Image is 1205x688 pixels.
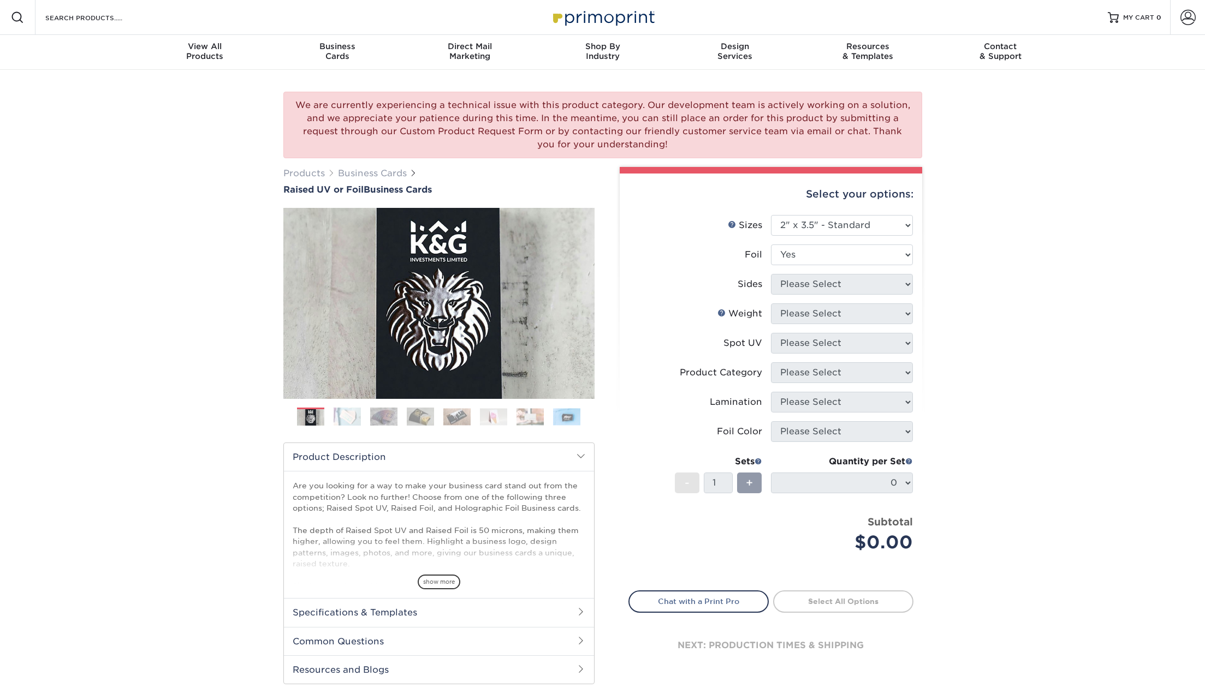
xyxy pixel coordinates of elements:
a: Resources& Templates [802,35,934,70]
div: Sides [738,278,762,291]
div: & Support [934,41,1067,61]
span: show more [418,575,460,589]
div: Services [669,41,802,61]
a: Shop ByIndustry [536,35,669,70]
div: Lamination [710,396,762,409]
img: Business Cards 02 [334,407,361,426]
div: & Templates [802,41,934,61]
span: 0 [1156,14,1161,21]
div: Sets [675,455,762,468]
div: Quantity per Set [771,455,913,468]
div: Marketing [403,41,536,61]
a: View AllProducts [139,35,271,70]
span: Resources [802,41,934,51]
div: next: production times & shipping [628,613,913,678]
h2: Resources and Blogs [284,655,594,684]
div: $0.00 [779,529,913,555]
span: Contact [934,41,1067,51]
span: Design [669,41,802,51]
div: We are currently experiencing a technical issue with this product category. Our development team ... [283,92,922,158]
a: Select All Options [773,590,913,612]
span: Direct Mail [403,41,536,51]
img: Business Cards 07 [517,408,544,425]
img: Raised UV or Foil 01 [283,148,595,459]
h2: Common Questions [284,627,594,655]
a: Business Cards [338,168,407,178]
h2: Product Description [284,443,594,471]
div: Weight [717,307,762,320]
a: Contact& Support [934,35,1067,70]
a: Raised UV or FoilBusiness Cards [283,184,595,195]
img: Business Cards 03 [370,407,397,426]
h2: Specifications & Templates [284,598,594,626]
div: Product Category [680,366,762,379]
span: Business [271,41,403,51]
a: BusinessCards [271,35,403,70]
a: Direct MailMarketing [403,35,536,70]
span: + [746,475,753,491]
img: Business Cards 01 [297,404,324,431]
img: Primoprint [548,5,657,29]
span: MY CART [1123,13,1154,22]
span: Shop By [536,41,669,51]
div: Sizes [728,219,762,232]
img: Business Cards 05 [443,408,471,425]
span: - [685,475,690,491]
div: Products [139,41,271,61]
input: SEARCH PRODUCTS..... [44,11,151,24]
img: Business Cards 06 [480,408,507,425]
div: Select your options: [628,174,913,215]
img: Business Cards 08 [553,408,580,425]
div: Foil [745,248,762,261]
img: Business Cards 04 [407,407,434,426]
div: Foil Color [717,425,762,438]
span: View All [139,41,271,51]
a: DesignServices [669,35,802,70]
span: Raised UV or Foil [283,184,364,195]
div: Industry [536,41,669,61]
h1: Business Cards [283,184,595,195]
div: Spot UV [723,337,762,350]
a: Chat with a Print Pro [628,590,769,612]
div: Cards [271,41,403,61]
a: Products [283,168,325,178]
strong: Subtotal [868,516,913,528]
